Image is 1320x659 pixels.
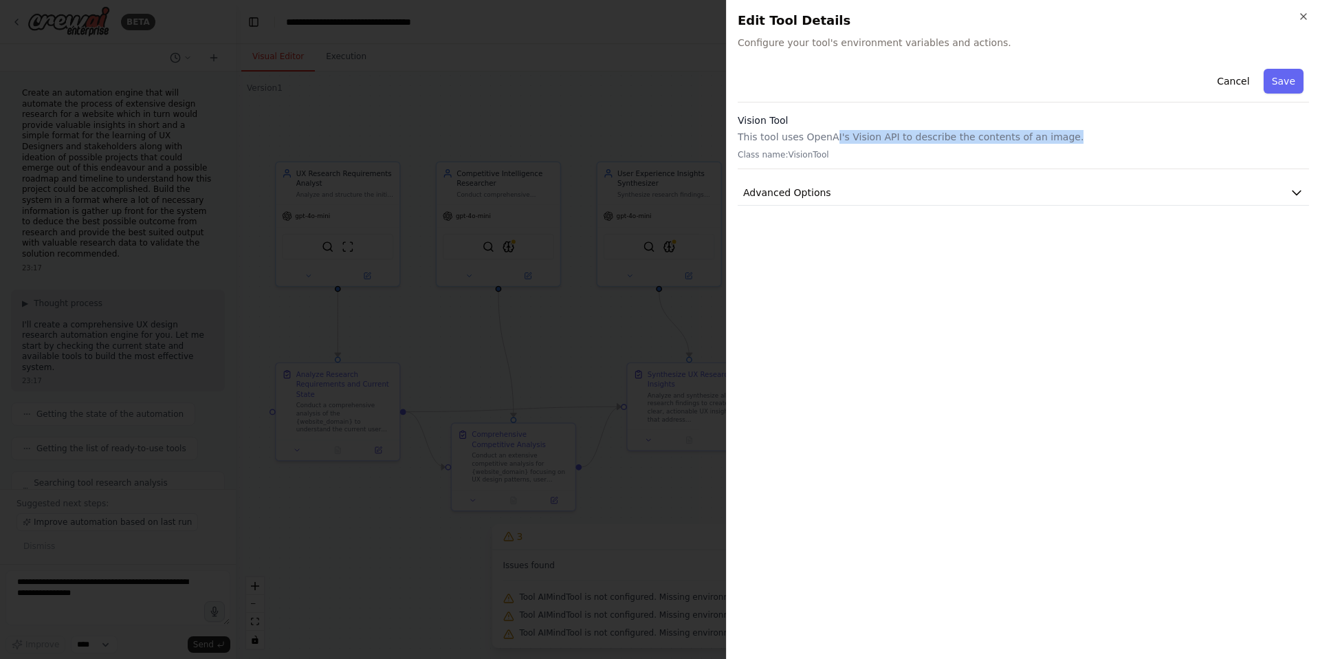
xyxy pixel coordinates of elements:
[738,130,1309,144] p: This tool uses OpenAI's Vision API to describe the contents of an image.
[738,149,1309,160] p: Class name: VisionTool
[738,114,1309,127] h3: Vision Tool
[743,186,831,199] span: Advanced Options
[738,36,1309,50] span: Configure your tool's environment variables and actions.
[738,180,1309,206] button: Advanced Options
[1209,69,1257,94] button: Cancel
[738,11,1309,30] h2: Edit Tool Details
[1264,69,1303,94] button: Save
